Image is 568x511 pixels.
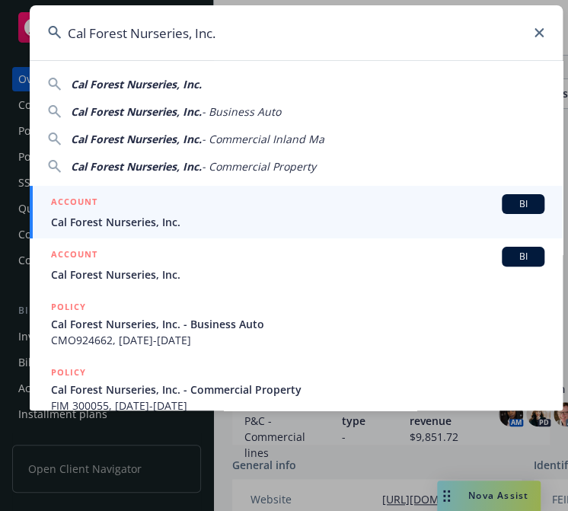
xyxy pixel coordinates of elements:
[51,365,86,380] h5: POLICY
[51,316,544,332] span: Cal Forest Nurseries, Inc. - Business Auto
[508,197,538,211] span: BI
[30,291,563,356] a: POLICYCal Forest Nurseries, Inc. - Business AutoCMO924662, [DATE]-[DATE]
[51,267,544,283] span: Cal Forest Nurseries, Inc.
[51,332,544,348] span: CMO924662, [DATE]-[DATE]
[51,299,86,315] h5: POLICY
[30,356,563,422] a: POLICYCal Forest Nurseries, Inc. - Commercial PropertyFIM 300055, [DATE]-[DATE]
[51,247,97,265] h5: ACCOUNT
[71,132,202,146] span: Cal Forest Nurseries, Inc.
[30,5,563,60] input: Search...
[71,104,202,119] span: Cal Forest Nurseries, Inc.
[51,382,544,398] span: Cal Forest Nurseries, Inc. - Commercial Property
[51,214,544,230] span: Cal Forest Nurseries, Inc.
[51,194,97,212] h5: ACCOUNT
[71,159,202,174] span: Cal Forest Nurseries, Inc.
[30,238,563,291] a: ACCOUNTBICal Forest Nurseries, Inc.
[51,398,544,414] span: FIM 300055, [DATE]-[DATE]
[202,159,316,174] span: - Commercial Property
[202,132,324,146] span: - Commercial Inland Ma
[71,77,202,91] span: Cal Forest Nurseries, Inc.
[202,104,281,119] span: - Business Auto
[508,250,538,263] span: BI
[30,186,563,238] a: ACCOUNTBICal Forest Nurseries, Inc.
